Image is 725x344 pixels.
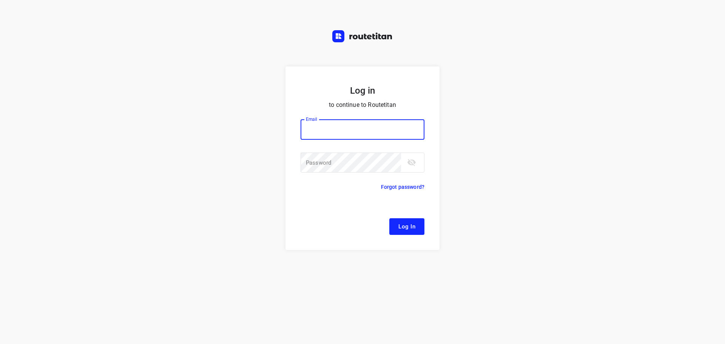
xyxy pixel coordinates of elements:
p: to continue to Routetitan [301,100,424,110]
button: toggle password visibility [404,155,419,170]
p: Forgot password? [381,182,424,191]
h5: Log in [301,85,424,97]
button: Log In [389,218,424,235]
span: Log In [398,222,415,231]
img: Routetitan [332,30,393,42]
